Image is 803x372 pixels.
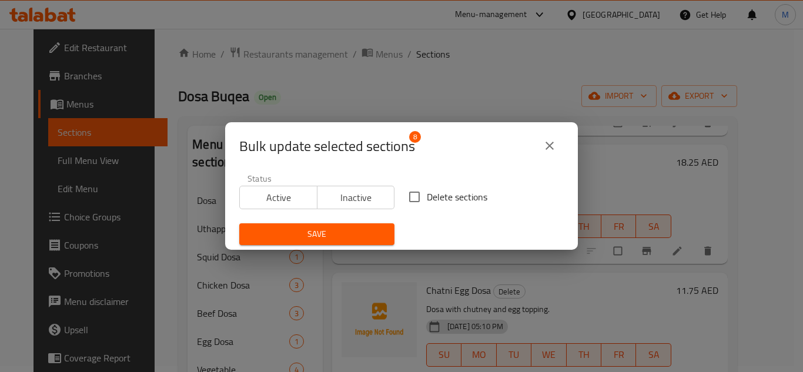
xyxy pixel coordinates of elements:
[245,189,313,206] span: Active
[536,132,564,160] button: close
[239,186,317,209] button: Active
[317,186,395,209] button: Inactive
[249,227,385,242] span: Save
[409,131,421,143] span: 8
[239,137,415,156] span: Selected section count
[239,223,394,245] button: Save
[322,189,390,206] span: Inactive
[427,190,487,204] span: Delete sections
